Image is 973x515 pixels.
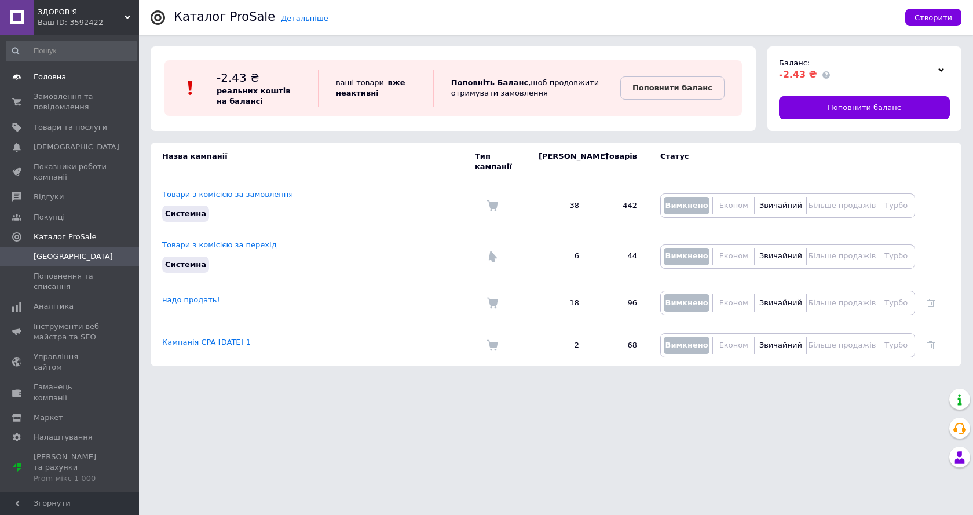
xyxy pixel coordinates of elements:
[38,7,125,17] span: ЗДОРОВ'Я
[649,143,915,181] td: Статус
[779,59,810,67] span: Баланс:
[34,271,107,292] span: Поповнення та списання
[34,473,107,484] div: Prom мікс 1 000
[34,382,107,403] span: Гаманець компанії
[808,341,876,349] span: Більше продажів
[880,337,912,354] button: Турбо
[591,231,649,282] td: 44
[759,298,802,307] span: Звичайний
[664,337,709,354] button: Вимкнено
[664,197,709,214] button: Вимкнено
[810,197,874,214] button: Більше продажів
[665,298,708,307] span: Вимкнено
[591,324,649,366] td: 68
[182,79,199,97] img: :exclamation:
[174,11,275,23] div: Каталог ProSale
[34,192,64,202] span: Відгуки
[34,412,63,423] span: Маркет
[664,294,709,312] button: Вимкнено
[884,201,908,210] span: Турбо
[162,240,277,249] a: Товари з комісією за перехід
[759,251,802,260] span: Звичайний
[810,337,874,354] button: Більше продажів
[162,338,251,346] a: Кампанія CPA [DATE] 1
[34,142,119,152] span: [DEMOGRAPHIC_DATA]
[716,294,751,312] button: Економ
[487,339,498,351] img: Комісія за замовлення
[487,251,498,262] img: Комісія за перехід
[591,181,649,231] td: 442
[927,341,935,349] a: Видалити
[527,181,591,231] td: 38
[162,295,220,304] a: надо продать!
[828,103,901,113] span: Поповнити баланс
[884,341,908,349] span: Турбо
[217,71,259,85] span: -2.43 ₴
[34,322,107,342] span: Інструменти веб-майстра та SEO
[281,14,328,23] a: Детальніше
[620,76,725,100] a: Поповнити баланс
[880,294,912,312] button: Турбо
[719,201,748,210] span: Економ
[915,13,952,22] span: Створити
[34,162,107,182] span: Показники роботи компанії
[34,352,107,372] span: Управління сайтом
[34,232,96,242] span: Каталог ProSale
[779,96,950,119] a: Поповнити баланс
[527,282,591,324] td: 18
[665,341,708,349] span: Вимкнено
[165,209,206,218] span: Системна
[217,86,290,105] b: реальних коштів на балансі
[716,248,751,265] button: Економ
[6,41,137,61] input: Пошук
[527,143,591,181] td: [PERSON_NAME]
[810,248,874,265] button: Більше продажів
[632,83,712,92] b: Поповнити баланс
[162,190,293,199] a: Товари з комісією за замовлення
[880,197,912,214] button: Турбо
[719,298,748,307] span: Економ
[34,212,65,222] span: Покупці
[38,17,139,28] div: Ваш ID: 3592422
[884,298,908,307] span: Турбо
[527,231,591,282] td: 6
[527,324,591,366] td: 2
[451,78,528,87] b: Поповніть Баланс
[34,432,93,443] span: Налаштування
[880,248,912,265] button: Турбо
[759,341,802,349] span: Звичайний
[905,9,961,26] button: Створити
[475,143,527,181] td: Тип кампанії
[665,201,708,210] span: Вимкнено
[808,251,876,260] span: Більше продажів
[34,452,107,484] span: [PERSON_NAME] та рахунки
[591,143,649,181] td: Товарів
[34,72,66,82] span: Головна
[810,294,874,312] button: Більше продажів
[758,294,803,312] button: Звичайний
[759,201,802,210] span: Звичайний
[927,298,935,307] a: Видалити
[716,197,751,214] button: Економ
[716,337,751,354] button: Економ
[719,251,748,260] span: Економ
[779,69,817,80] span: -2.43 ₴
[34,92,107,112] span: Замовлення та повідомлення
[165,260,206,269] span: Системна
[318,70,433,107] div: ваші товари
[487,200,498,211] img: Комісія за замовлення
[664,248,709,265] button: Вимкнено
[487,297,498,309] img: Комісія за замовлення
[808,298,876,307] span: Більше продажів
[34,301,74,312] span: Аналітика
[758,197,803,214] button: Звичайний
[34,122,107,133] span: Товари та послуги
[591,282,649,324] td: 96
[808,201,876,210] span: Більше продажів
[34,251,113,262] span: [GEOGRAPHIC_DATA]
[719,341,748,349] span: Економ
[758,248,803,265] button: Звичайний
[884,251,908,260] span: Турбо
[758,337,803,354] button: Звичайний
[665,251,708,260] span: Вимкнено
